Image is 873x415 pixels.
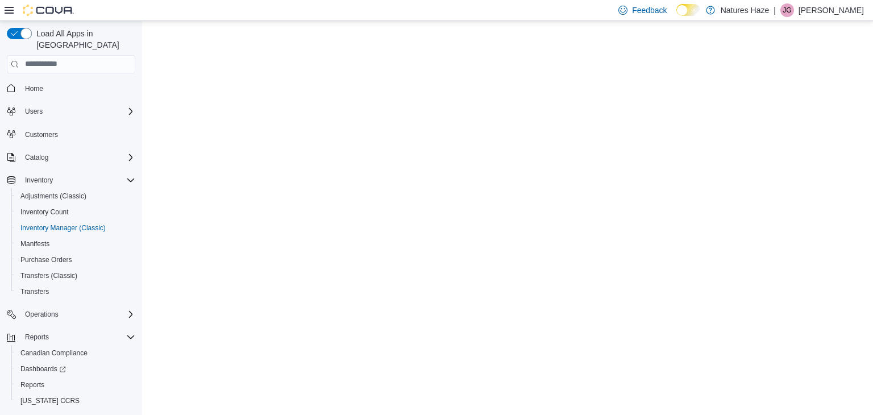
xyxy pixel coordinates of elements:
span: Transfers [20,287,49,296]
p: [PERSON_NAME] [799,3,864,17]
span: Inventory Manager (Classic) [20,223,106,233]
span: Canadian Compliance [20,348,88,358]
span: Reports [20,380,44,389]
span: Dashboards [20,364,66,374]
span: Inventory [25,176,53,185]
button: Reports [11,377,140,393]
span: Dashboards [16,362,135,376]
a: Adjustments (Classic) [16,189,91,203]
button: Catalog [2,150,140,165]
button: Inventory Manager (Classic) [11,220,140,236]
a: Dashboards [16,362,70,376]
button: Home [2,80,140,97]
span: Users [20,105,135,118]
span: Home [20,81,135,96]
a: Transfers (Classic) [16,269,82,283]
a: [US_STATE] CCRS [16,394,84,408]
p: Natures Haze [721,3,770,17]
span: Transfers (Classic) [20,271,77,280]
span: Users [25,107,43,116]
button: Inventory Count [11,204,140,220]
a: Customers [20,128,63,142]
span: Reports [20,330,135,344]
button: Adjustments (Classic) [11,188,140,204]
img: Cova [23,5,74,16]
a: Purchase Orders [16,253,77,267]
span: Operations [20,308,135,321]
span: Operations [25,310,59,319]
button: Transfers (Classic) [11,268,140,284]
span: Catalog [25,153,48,162]
button: Operations [2,306,140,322]
button: Purchase Orders [11,252,140,268]
button: Operations [20,308,63,321]
span: Purchase Orders [20,255,72,264]
button: Canadian Compliance [11,345,140,361]
a: Dashboards [11,361,140,377]
button: [US_STATE] CCRS [11,393,140,409]
button: Transfers [11,284,140,300]
button: Inventory [2,172,140,188]
span: Transfers [16,285,135,298]
span: Transfers (Classic) [16,269,135,283]
span: Load All Apps in [GEOGRAPHIC_DATA] [32,28,135,51]
a: Home [20,82,48,96]
span: Customers [25,130,58,139]
button: Inventory [20,173,57,187]
input: Dark Mode [676,4,700,16]
button: Customers [2,126,140,143]
span: Canadian Compliance [16,346,135,360]
span: [US_STATE] CCRS [20,396,80,405]
button: Catalog [20,151,53,164]
span: Feedback [632,5,667,16]
span: Adjustments (Classic) [20,192,86,201]
a: Transfers [16,285,53,298]
span: Washington CCRS [16,394,135,408]
button: Users [20,105,47,118]
a: Canadian Compliance [16,346,92,360]
a: Reports [16,378,49,392]
a: Inventory Manager (Classic) [16,221,110,235]
span: Inventory Manager (Classic) [16,221,135,235]
a: Manifests [16,237,54,251]
span: Home [25,84,43,93]
a: Inventory Count [16,205,73,219]
p: | [774,3,776,17]
span: Manifests [20,239,49,248]
span: Inventory Count [20,208,69,217]
span: Reports [25,333,49,342]
span: Customers [20,127,135,142]
span: Inventory [20,173,135,187]
button: Users [2,103,140,119]
span: Manifests [16,237,135,251]
span: Inventory Count [16,205,135,219]
span: JG [783,3,791,17]
div: Janet Gilliver [780,3,794,17]
button: Manifests [11,236,140,252]
span: Adjustments (Classic) [16,189,135,203]
button: Reports [2,329,140,345]
span: Reports [16,378,135,392]
button: Reports [20,330,53,344]
span: Catalog [20,151,135,164]
span: Purchase Orders [16,253,135,267]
